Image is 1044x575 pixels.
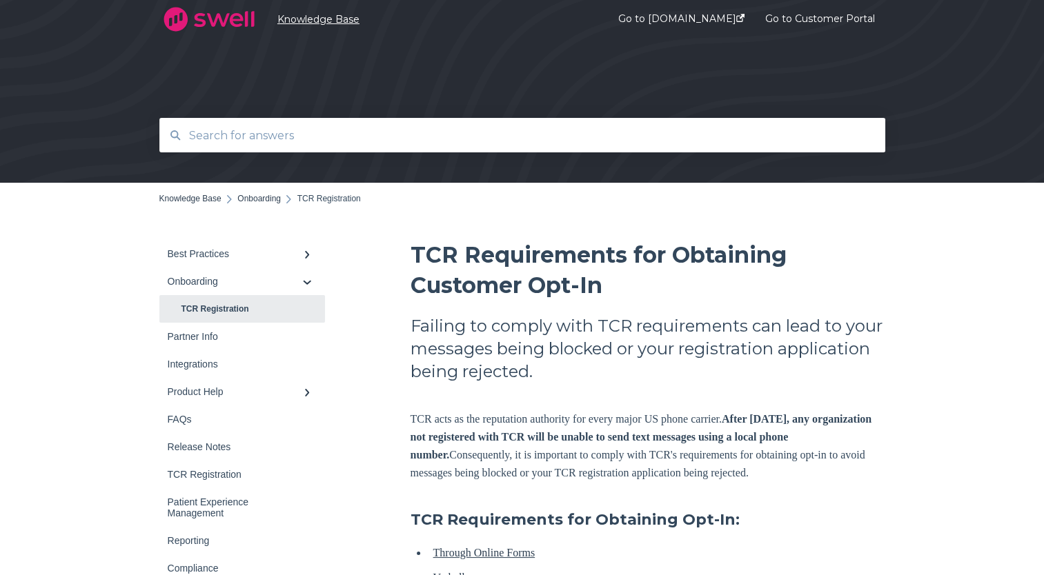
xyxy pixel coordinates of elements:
a: Product Help [159,378,325,405]
a: Best Practices [159,240,325,268]
div: Product Help [168,386,303,397]
a: Onboarding [159,268,325,295]
div: FAQs [168,414,303,425]
p: TCR acts as the reputation authority for every major US phone carrier. Consequently, it is import... [411,410,885,482]
a: Through Online Forms [433,547,535,558]
h3: TCR Requirements for Obtaining Opt-In: [411,510,885,530]
a: FAQs [159,405,325,433]
div: Patient Experience Management [168,496,303,518]
div: TCR Registration [168,469,303,480]
input: Search for answers [181,121,865,150]
h2: Failing to comply with TCR requirements can lead to your messages being blocked or your registrat... [411,314,885,383]
div: Integrations [168,359,303,370]
span: TCR Requirements for Obtaining Customer Opt-In [411,241,787,299]
a: Reporting [159,527,325,554]
a: Patient Experience Management [159,488,325,527]
div: Best Practices [168,248,303,259]
a: Onboarding [237,194,281,203]
a: TCR Registration [159,295,325,323]
div: Compliance [168,563,303,574]
img: company logo [159,2,259,37]
a: Partner Info [159,323,325,350]
a: Knowledge Base [159,194,221,203]
strong: After [DATE], any organization not registered with TCR will be unable to send text messages using... [411,413,872,461]
a: Release Notes [159,433,325,461]
a: Knowledge Base [277,13,577,26]
div: Partner Info [168,331,303,342]
div: Onboarding [168,276,303,287]
span: TCR Registration [297,194,361,203]
a: Integrations [159,350,325,378]
a: TCR Registration [159,461,325,488]
div: Release Notes [168,441,303,452]
div: Reporting [168,535,303,546]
